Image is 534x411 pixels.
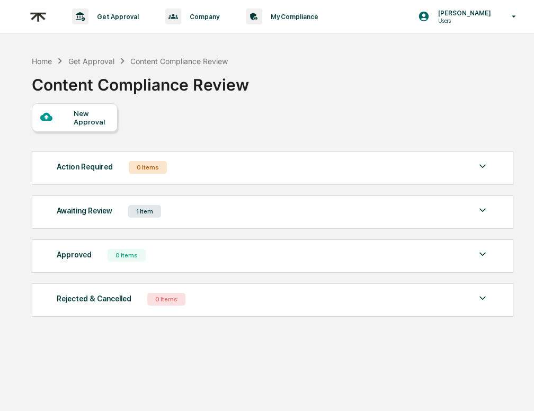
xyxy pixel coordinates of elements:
div: Get Approval [68,57,114,66]
div: Approved [57,248,92,262]
div: Action Required [57,160,113,174]
div: 0 Items [108,249,146,262]
p: Get Approval [88,13,144,21]
div: 0 Items [129,161,167,174]
div: New Approval [74,109,109,126]
div: Content Compliance Review [32,67,249,94]
p: [PERSON_NAME] [430,9,496,17]
div: 1 Item [128,205,161,218]
div: Content Compliance Review [130,57,228,66]
img: logo [25,4,51,30]
img: caret [476,160,489,173]
div: Rejected & Cancelled [57,292,131,306]
div: Awaiting Review [57,204,112,218]
img: caret [476,292,489,305]
p: Company [181,13,225,21]
iframe: Open customer support [500,376,529,405]
div: 0 Items [147,293,185,306]
div: Home [32,57,52,66]
p: Users [430,17,496,24]
img: caret [476,204,489,217]
p: My Compliance [262,13,324,21]
img: caret [476,248,489,261]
